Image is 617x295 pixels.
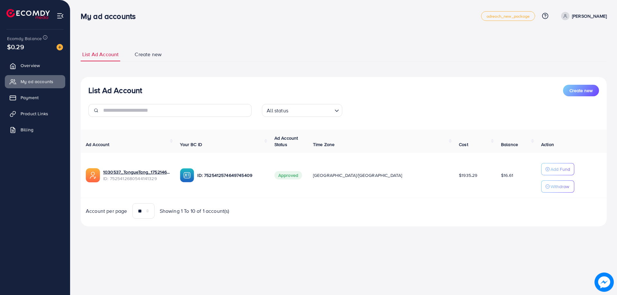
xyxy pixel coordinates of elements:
a: Product Links [5,107,65,120]
a: Overview [5,59,65,72]
input: Search for option [290,105,332,115]
span: Account per page [86,207,127,215]
button: Add Fund [541,163,574,175]
span: All status [265,106,290,115]
span: Showing 1 To 10 of 1 account(s) [160,207,229,215]
span: Overview [21,62,40,69]
a: adreach_new_package [481,11,535,21]
h3: List Ad Account [88,86,142,95]
span: [GEOGRAPHIC_DATA]/[GEOGRAPHIC_DATA] [313,172,402,178]
img: ic-ads-acc.e4c84228.svg [86,168,100,182]
span: Ecomdy Balance [7,35,42,42]
a: My ad accounts [5,75,65,88]
span: List Ad Account [82,51,119,58]
div: <span class='underline'>1030537_TongueTang_1752146687547</span></br>7525412680544141329 [103,169,170,182]
span: adreach_new_package [487,14,530,18]
img: ic-ba-acc.ded83a64.svg [180,168,194,182]
button: Create new [563,85,599,96]
span: Ad Account Status [274,135,298,148]
p: Withdraw [550,183,569,190]
img: image [57,44,63,50]
span: $1935.29 [459,172,477,178]
span: My ad accounts [21,78,53,85]
a: Payment [5,91,65,104]
span: Time Zone [313,141,335,148]
span: Create new [569,87,593,94]
a: [PERSON_NAME] [559,12,607,20]
span: ID: 7525412680544141329 [103,175,170,182]
h3: My ad accounts [81,12,141,21]
span: Billing [21,126,33,133]
img: menu [57,12,64,20]
span: Action [541,141,554,148]
span: Balance [501,141,518,148]
span: Create new [135,51,162,58]
span: $16.61 [501,172,513,178]
span: $0.29 [7,42,24,51]
p: Add Fund [550,165,570,173]
span: Your BC ID [180,141,202,148]
p: ID: 7525412574649745409 [197,171,264,179]
button: Withdraw [541,180,574,193]
span: Product Links [21,110,48,117]
span: Ad Account [86,141,110,148]
img: logo [6,9,50,19]
span: Approved [274,171,302,179]
span: Payment [21,94,39,101]
a: Billing [5,123,65,136]
div: Search for option [262,104,342,117]
p: [PERSON_NAME] [572,12,607,20]
a: 1030537_TongueTang_1752146687547 [103,169,170,175]
img: image [595,273,614,292]
span: Cost [459,141,468,148]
